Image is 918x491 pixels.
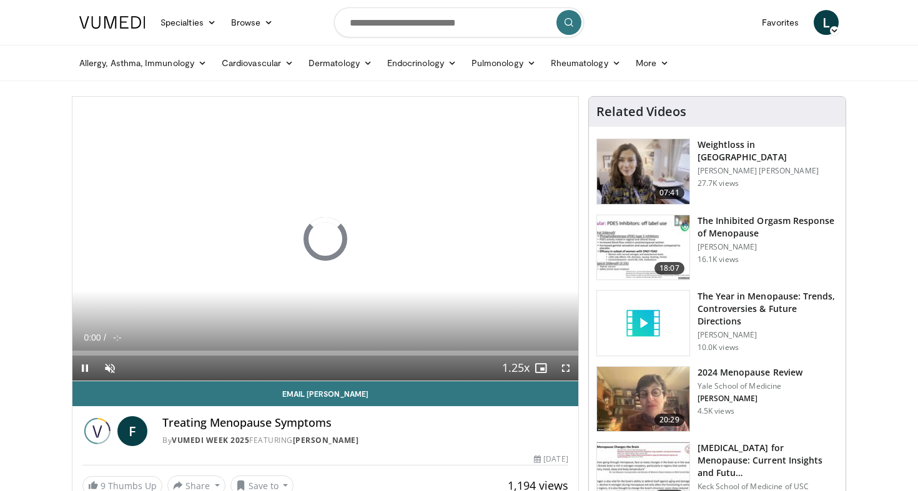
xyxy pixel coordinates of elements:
[172,435,249,445] a: Vumedi Week 2025
[698,381,802,391] p: Yale School of Medicine
[698,366,802,379] h3: 2024 Menopause Review
[628,51,676,75] a: More
[754,10,806,35] a: Favorites
[597,139,689,204] img: 9983fed1-7565-45be-8934-aef1103ce6e2.150x105_q85_crop-smart_upscale.jpg
[698,394,802,404] p: [PERSON_NAME]
[104,333,106,343] span: /
[596,215,838,281] a: 18:07 The Inhibited Orgasm Response of Menopause [PERSON_NAME] 16.1K views
[698,139,838,163] h3: Weightloss in [GEOGRAPHIC_DATA]
[698,178,739,188] p: 27.7K views
[698,290,838,328] h3: The Year in Menopause: Trends, Controversies & Future Directions
[214,51,301,75] a: Cardiovascular
[162,435,568,446] div: By FEATURING
[117,416,147,446] a: F
[464,51,543,75] a: Pulmonology
[72,51,214,75] a: Allergy, Asthma, Immunology
[597,291,689,356] img: video_placeholder_short.svg
[698,343,739,352] p: 10.0K views
[84,333,101,343] span: 0:00
[698,255,739,265] p: 16.1K views
[72,97,578,381] video-js: Video Player
[597,367,689,432] img: 692f135d-47bd-4f7e-b54d-786d036e68d3.150x105_q85_crop-smart_upscale.jpg
[97,356,122,381] button: Unmute
[814,10,839,35] a: L
[72,356,97,381] button: Pause
[301,51,380,75] a: Dermatology
[654,262,684,275] span: 18:07
[596,290,838,356] a: The Year in Menopause: Trends, Controversies & Future Directions [PERSON_NAME] 10.0K views
[698,406,734,416] p: 4.5K views
[380,51,464,75] a: Endocrinology
[596,366,838,432] a: 20:29 2024 Menopause Review Yale School of Medicine [PERSON_NAME] 4.5K views
[698,166,838,176] p: [PERSON_NAME] [PERSON_NAME]
[72,381,578,406] a: Email [PERSON_NAME]
[597,215,689,280] img: 283c0f17-5e2d-42ba-a87c-168d447cdba4.150x105_q85_crop-smart_upscale.jpg
[596,104,686,119] h4: Related Videos
[79,16,146,29] img: VuMedi Logo
[698,442,838,479] h3: [MEDICAL_DATA] for Menopause: Current Insights and Futu…
[224,10,281,35] a: Browse
[334,7,584,37] input: Search topics, interventions
[293,435,359,445] a: [PERSON_NAME]
[72,351,578,356] div: Progress Bar
[534,454,568,465] div: [DATE]
[162,416,568,430] h4: Treating Menopause Symptoms
[543,51,628,75] a: Rheumatology
[553,356,578,381] button: Fullscreen
[528,356,553,381] button: Enable picture-in-picture mode
[113,333,121,343] span: -:-
[654,414,684,426] span: 20:29
[503,356,528,381] button: Playback Rate
[698,330,838,340] p: [PERSON_NAME]
[596,139,838,205] a: 07:41 Weightloss in [GEOGRAPHIC_DATA] [PERSON_NAME] [PERSON_NAME] 27.7K views
[82,416,112,446] img: Vumedi Week 2025
[698,215,838,240] h3: The Inhibited Orgasm Response of Menopause
[153,10,224,35] a: Specialties
[698,242,838,252] p: [PERSON_NAME]
[654,187,684,199] span: 07:41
